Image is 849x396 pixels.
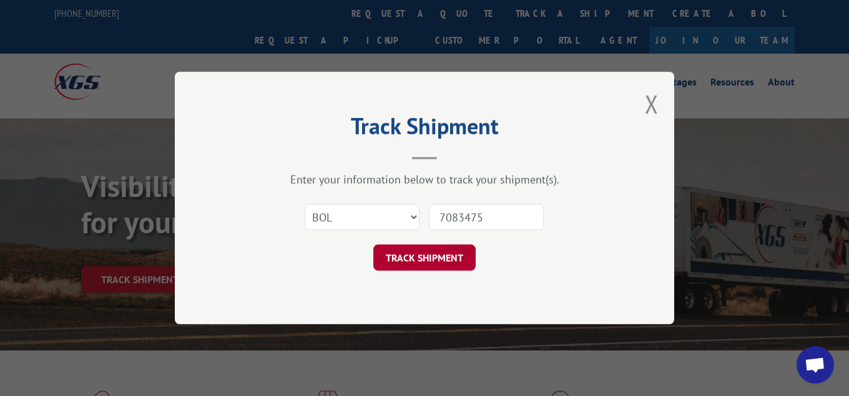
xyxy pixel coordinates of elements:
[797,346,834,384] div: Open chat
[429,204,544,230] input: Number(s)
[237,172,612,186] div: Enter your information below to track your shipment(s).
[237,117,612,141] h2: Track Shipment
[645,87,659,120] button: Close modal
[373,244,476,271] button: TRACK SHIPMENT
